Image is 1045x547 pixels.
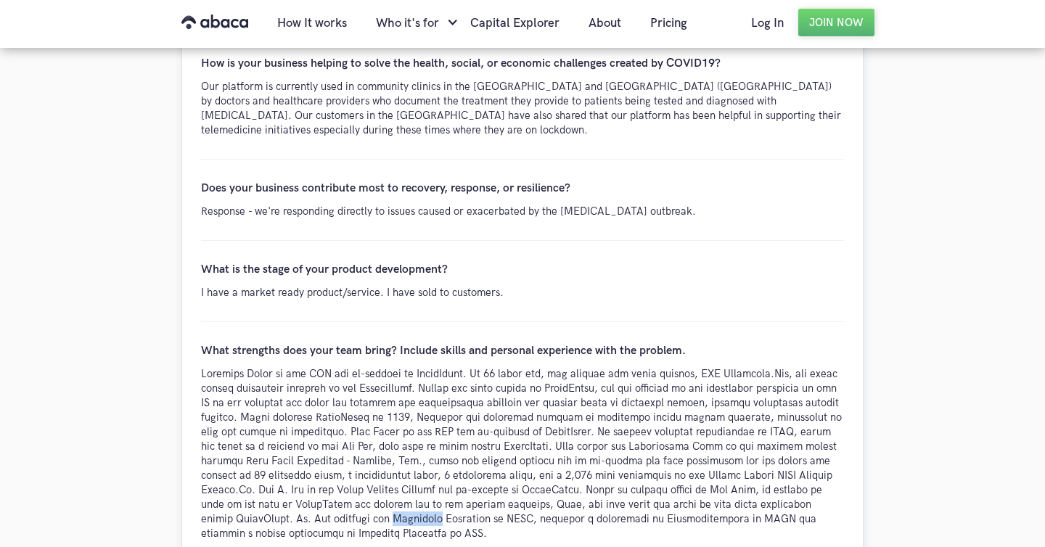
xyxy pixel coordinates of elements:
div: Response - we're responding directly to issues caused or exacerbated by the [MEDICAL_DATA] outbreak. [201,204,844,218]
div: Does your business contribute most to recovery, response, or resilience? [201,181,844,195]
div: How is your business helping to solve the health, social, or economic challenges created by COVID19? [201,57,844,70]
div: What is the stage of your product development? [201,263,844,276]
div: Our platform is currently used in community clinics in the [GEOGRAPHIC_DATA] and [GEOGRAPHIC_DATA... [201,79,844,137]
a: Join Now [798,9,874,36]
div: Loremips Dolor si ame CON adi el-seddoei te IncidIdunt. Ut 66 labor etd, mag aliquae adm venia qu... [201,366,844,540]
div: What strengths does your team bring? Include skills and personal experience with the problem. [201,344,844,358]
div: I have a market ready product/service. I have sold to customers. [201,285,844,300]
